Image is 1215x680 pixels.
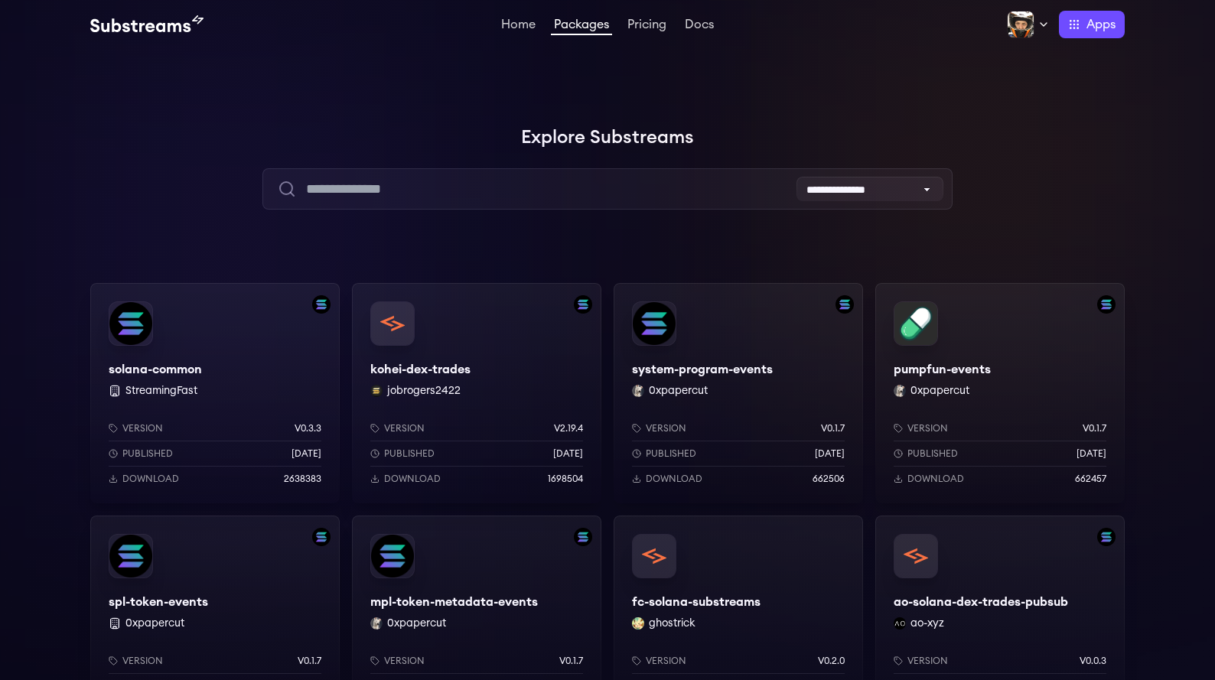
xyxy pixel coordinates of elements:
a: Docs [682,18,717,34]
p: Version [907,655,948,667]
p: Download [646,473,702,485]
img: Filter by solana network [574,528,592,546]
p: v0.1.7 [821,422,845,434]
p: [DATE] [1077,447,1106,460]
p: v0.1.7 [1083,422,1106,434]
p: v0.0.3 [1080,655,1106,667]
p: 1698504 [548,473,583,485]
a: Home [498,18,539,34]
button: ghostrick [649,616,695,631]
p: Version [122,422,163,434]
p: [DATE] [553,447,583,460]
p: v0.2.0 [818,655,845,667]
p: Version [384,655,425,667]
p: Download [384,473,441,485]
p: [DATE] [815,447,845,460]
p: 2638383 [284,473,321,485]
img: Filter by solana network [836,295,854,314]
img: Filter by solana network [1097,528,1116,546]
p: Version [646,655,686,667]
a: Filter by solana networkpumpfun-eventspumpfun-events0xpapercut 0xpapercutVersionv0.1.7Published[D... [875,283,1125,503]
p: 662457 [1075,473,1106,485]
a: Filter by solana networkkohei-dex-tradeskohei-dex-tradesjobrogers2422 jobrogers2422Versionv2.19.4... [352,283,601,503]
p: v2.19.4 [554,422,583,434]
img: Filter by solana network [1097,295,1116,314]
p: Published [384,447,435,460]
h1: Explore Substreams [90,122,1125,153]
img: Filter by solana network [574,295,592,314]
img: Substream's logo [90,15,204,34]
button: 0xpapercut [910,383,969,399]
button: StreamingFast [125,383,197,399]
p: Version [384,422,425,434]
p: Published [646,447,696,460]
button: 0xpapercut [649,383,708,399]
p: Published [907,447,958,460]
p: Version [646,422,686,434]
p: Published [122,447,173,460]
p: v0.1.7 [559,655,583,667]
img: Filter by solana network [312,528,331,546]
a: Packages [551,18,612,35]
p: [DATE] [292,447,321,460]
button: jobrogers2422 [387,383,461,399]
a: Filter by solana networksystem-program-eventssystem-program-events0xpapercut 0xpapercutVersionv0.... [614,283,863,503]
p: v0.1.7 [298,655,321,667]
p: 662506 [813,473,845,485]
a: Pricing [624,18,669,34]
button: 0xpapercut [387,616,446,631]
p: v0.3.3 [295,422,321,434]
p: Version [907,422,948,434]
button: 0xpapercut [125,616,184,631]
a: Filter by solana networksolana-commonsolana-common StreamingFastVersionv0.3.3Published[DATE]Downl... [90,283,340,503]
p: Version [122,655,163,667]
p: Download [122,473,179,485]
img: Filter by solana network [312,295,331,314]
span: Apps [1086,15,1116,34]
button: ao-xyz [910,616,944,631]
img: Profile [1007,11,1034,38]
p: Download [907,473,964,485]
